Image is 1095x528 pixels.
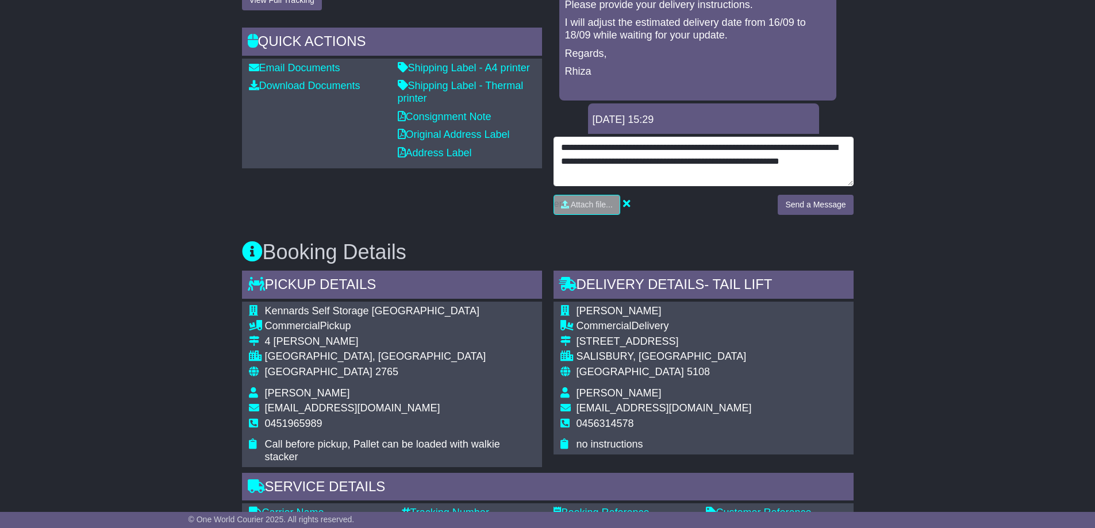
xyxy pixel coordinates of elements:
[401,507,542,519] div: Tracking Number
[687,366,710,377] span: 5108
[554,507,694,519] div: Booking Reference
[565,65,831,78] p: Rhiza
[577,336,752,348] div: [STREET_ADDRESS]
[577,320,752,333] div: Delivery
[398,80,524,104] a: Shipping Label - Thermal printer
[398,111,491,122] a: Consignment Note
[577,418,634,429] span: 0456314578
[778,195,853,215] button: Send a Message
[265,402,440,414] span: [EMAIL_ADDRESS][DOMAIN_NAME]
[577,402,752,414] span: [EMAIL_ADDRESS][DOMAIN_NAME]
[242,271,542,302] div: Pickup Details
[375,366,398,377] span: 2765
[398,147,472,159] a: Address Label
[265,320,320,332] span: Commercial
[242,241,854,264] h3: Booking Details
[265,350,535,363] div: [GEOGRAPHIC_DATA], [GEOGRAPHIC_DATA]
[398,62,530,74] a: Shipping Label - A4 printer
[577,387,662,399] span: [PERSON_NAME]
[265,320,535,333] div: Pickup
[577,366,684,377] span: [GEOGRAPHIC_DATA]
[265,418,322,429] span: 0451965989
[704,276,772,292] span: - Tail Lift
[265,387,350,399] span: [PERSON_NAME]
[265,305,479,317] span: Kennards Self Storage [GEOGRAPHIC_DATA]
[265,336,535,348] div: 4 [PERSON_NAME]
[565,17,831,41] p: I will adjust the estimated delivery date from 16/09 to 18/09 while waiting for your update.
[577,320,632,332] span: Commercial
[577,350,752,363] div: SALISBURY, [GEOGRAPHIC_DATA]
[398,129,510,140] a: Original Address Label
[242,473,854,504] div: Service Details
[265,366,372,377] span: [GEOGRAPHIC_DATA]
[249,80,360,91] a: Download Documents
[706,507,847,519] div: Customer Reference
[189,515,355,524] span: © One World Courier 2025. All rights reserved.
[249,507,390,519] div: Carrier Name
[593,114,814,126] div: [DATE] 15:29
[249,62,340,74] a: Email Documents
[577,305,662,317] span: [PERSON_NAME]
[565,48,831,60] p: Regards,
[577,438,643,450] span: no instructions
[594,132,813,194] p: The tracking shows that the driver arrived at the delivery location, but there is no confirmation...
[554,271,854,302] div: Delivery Details
[242,28,542,59] div: Quick Actions
[265,438,500,463] span: Call before pickup, Pallet can be loaded with walkie stacker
